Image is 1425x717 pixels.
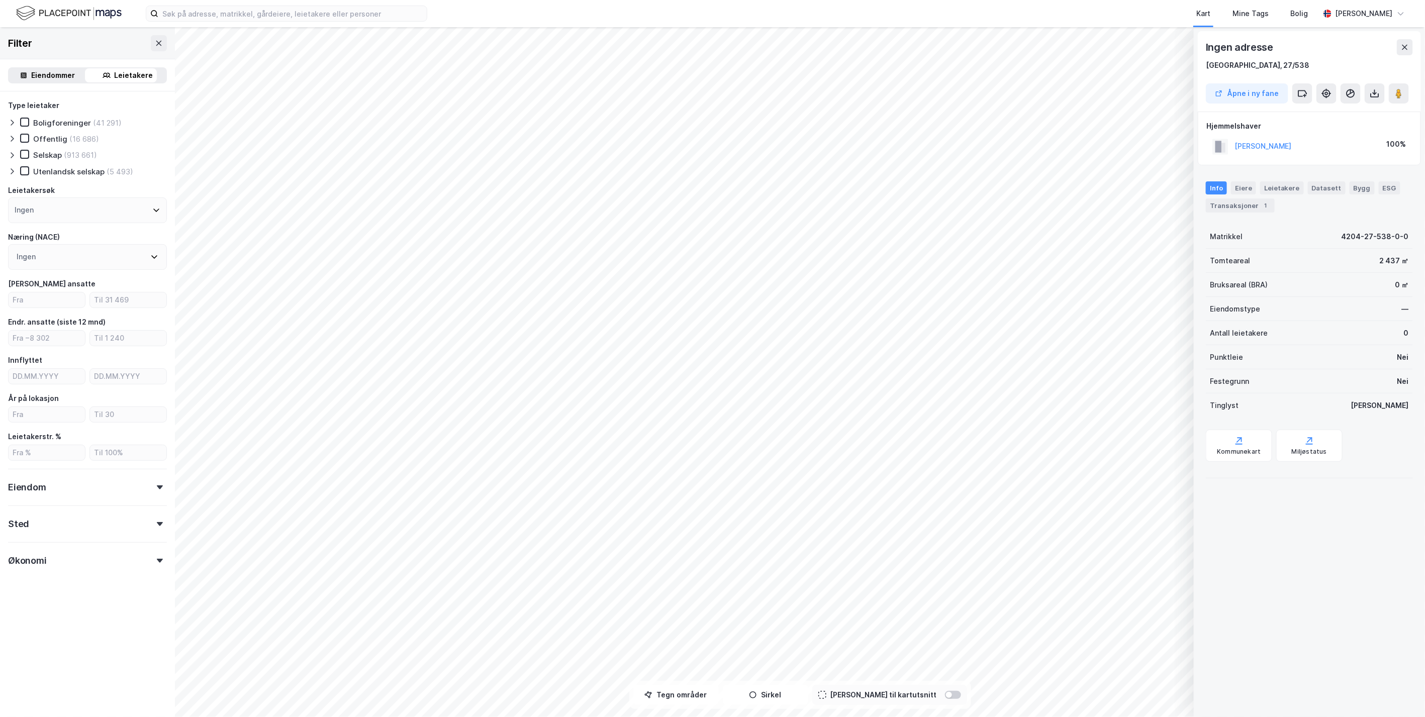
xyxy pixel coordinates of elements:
div: Kart [1196,8,1210,20]
input: Til 100% [90,445,166,460]
div: Punktleie [1210,351,1243,363]
input: Fra −8 302 [9,331,85,346]
div: Sted [8,518,29,530]
div: — [1402,303,1409,315]
div: Nei [1397,375,1409,387]
div: Økonomi [8,555,47,567]
div: Hjemmelshaver [1206,120,1412,132]
div: Transaksjoner [1206,198,1275,213]
div: Selskap [33,150,62,160]
button: Sirkel [723,685,808,705]
div: (16 686) [69,134,99,144]
div: Boligforeninger [33,118,91,128]
input: DD.MM.YYYY [90,369,166,384]
div: Filter [8,35,32,51]
div: ESG [1379,181,1400,194]
div: Eiendomstype [1210,303,1260,315]
input: Fra [9,292,85,308]
iframe: Chat Widget [1375,669,1425,717]
div: Kontrollprogram for chat [1375,669,1425,717]
div: Leietakere [115,69,153,81]
div: Eiendom [8,481,46,493]
div: Innflyttet [8,354,42,366]
div: Leietakerstr. % [8,431,61,443]
div: 2 437 ㎡ [1380,255,1409,267]
div: Ingen [17,251,36,263]
div: (5 493) [107,167,133,176]
div: [PERSON_NAME] [1351,399,1409,412]
div: (41 291) [93,118,122,128]
div: Bruksareal (BRA) [1210,279,1268,291]
div: [PERSON_NAME] [1336,8,1393,20]
div: [PERSON_NAME] ansatte [8,278,96,290]
div: År på lokasjon [8,392,59,404]
div: Nei [1397,351,1409,363]
input: Søk på adresse, matrikkel, gårdeiere, leietakere eller personer [158,6,427,21]
div: Endr. ansatte (siste 12 mnd) [8,316,106,328]
div: [PERSON_NAME] til kartutsnitt [830,689,937,701]
div: Type leietaker [8,99,59,112]
input: Fra [9,407,85,422]
div: Bygg [1350,181,1375,194]
div: Utenlandsk selskap [33,167,105,176]
div: Næring (NACE) [8,231,60,243]
input: Til 30 [90,407,166,422]
input: Fra % [9,445,85,460]
div: 100% [1387,138,1406,150]
div: Antall leietakere [1210,327,1268,339]
input: DD.MM.YYYY [9,369,85,384]
button: Tegn områder [633,685,719,705]
div: Kommunekart [1217,448,1261,456]
button: Åpne i ny fane [1206,83,1288,104]
div: 4204-27-538-0-0 [1342,231,1409,243]
div: (913 661) [64,150,97,160]
div: [GEOGRAPHIC_DATA], 27/538 [1206,59,1310,71]
input: Til 1 240 [90,331,166,346]
div: Bolig [1291,8,1308,20]
div: 0 ㎡ [1395,279,1409,291]
div: Ingen [15,204,34,216]
div: Ingen adresse [1206,39,1275,55]
img: logo.f888ab2527a4732fd821a326f86c7f29.svg [16,5,122,22]
div: Info [1206,181,1227,194]
div: Festegrunn [1210,375,1249,387]
div: Eiere [1231,181,1256,194]
div: Mine Tags [1232,8,1269,20]
div: Offentlig [33,134,67,144]
div: Eiendommer [32,69,75,81]
input: Til 31 469 [90,292,166,308]
div: Tomteareal [1210,255,1250,267]
div: Leietakere [1260,181,1304,194]
div: Matrikkel [1210,231,1243,243]
div: 0 [1404,327,1409,339]
div: Datasett [1308,181,1346,194]
div: Tinglyst [1210,399,1239,412]
div: 1 [1261,200,1271,211]
div: Leietakersøk [8,184,55,196]
div: Miljøstatus [1292,448,1327,456]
